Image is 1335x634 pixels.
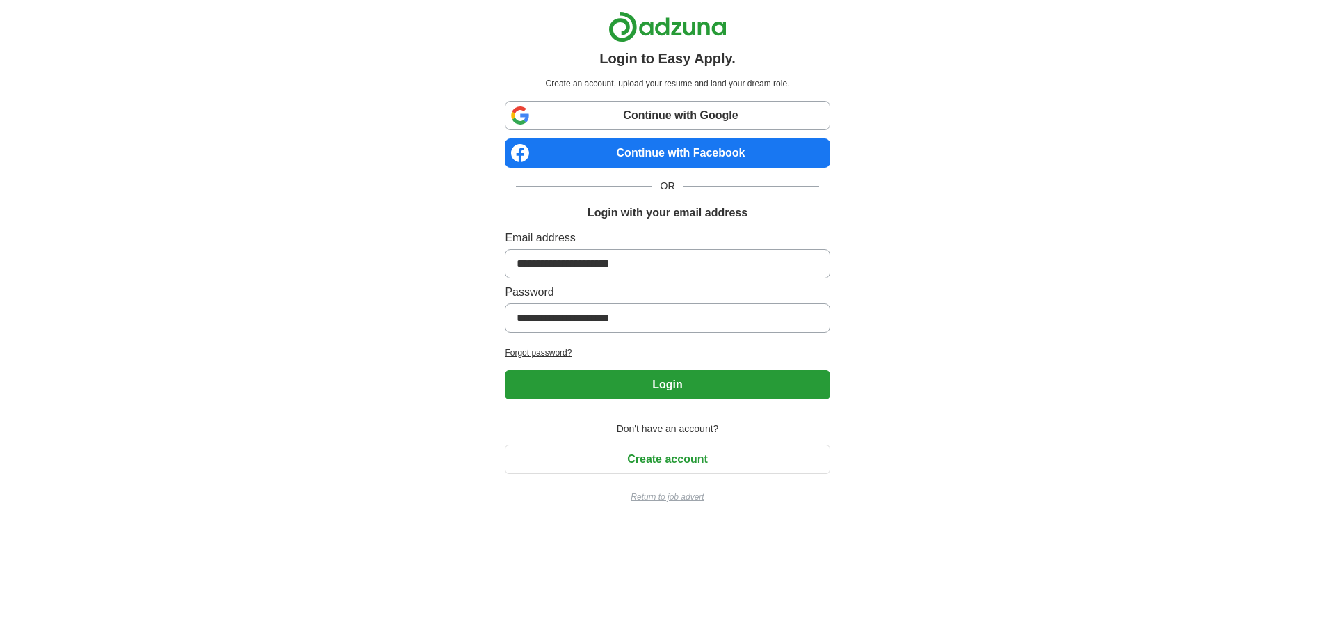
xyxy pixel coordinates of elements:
[608,11,727,42] img: Adzuna logo
[588,205,747,221] h1: Login with your email address
[505,453,830,465] a: Create account
[505,347,830,359] a: Forgot password?
[505,491,830,503] a: Return to job advert
[652,179,683,193] span: OR
[505,445,830,474] button: Create account
[599,48,736,69] h1: Login to Easy Apply.
[505,284,830,301] label: Password
[505,370,830,399] button: Login
[505,138,830,168] a: Continue with Facebook
[508,77,827,90] p: Create an account, upload your resume and land your dream role.
[505,101,830,130] a: Continue with Google
[505,230,830,246] label: Email address
[608,422,727,436] span: Don't have an account?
